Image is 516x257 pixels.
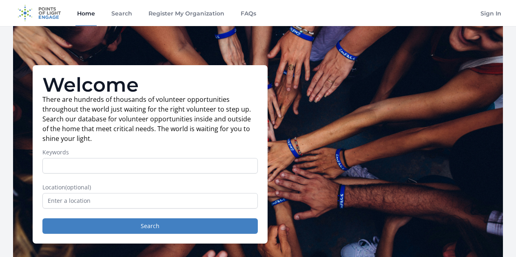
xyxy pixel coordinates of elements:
span: (optional) [65,183,91,191]
label: Location [42,183,258,191]
button: Search [42,218,258,234]
p: There are hundreds of thousands of volunteer opportunities throughout the world just waiting for ... [42,94,258,143]
h1: Welcome [42,75,258,94]
input: Enter a location [42,193,258,209]
label: Keywords [42,148,258,156]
